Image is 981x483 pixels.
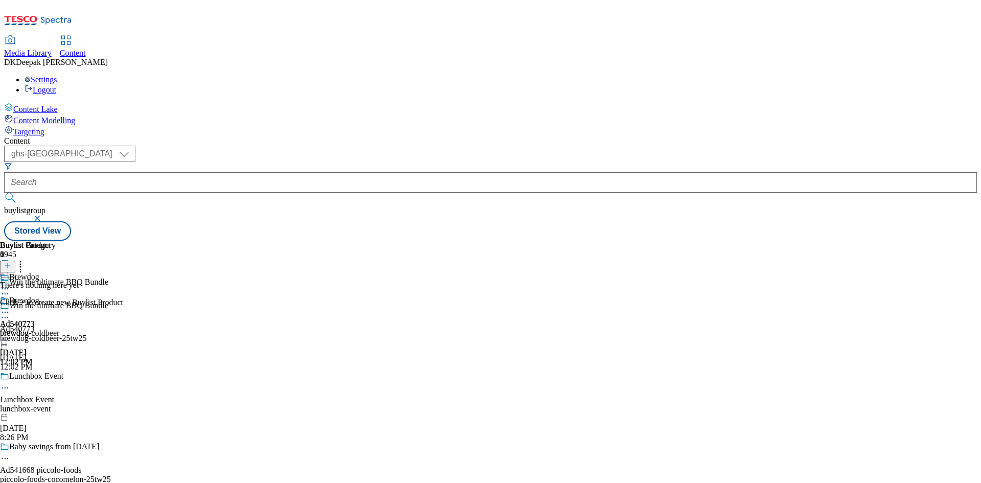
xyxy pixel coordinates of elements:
div: Content [4,136,977,146]
a: Content [60,36,86,58]
span: Content [60,49,86,57]
div: Baby savings from [DATE] [9,442,99,451]
a: Logout [25,85,56,94]
span: Media Library [4,49,52,57]
a: Settings [25,75,57,84]
input: Search [4,172,977,193]
a: Targeting [4,125,977,136]
span: buylistgroup [4,206,45,215]
span: Content Lake [13,105,58,113]
a: Content Modelling [4,114,977,125]
a: Content Lake [4,103,977,114]
span: Content Modelling [13,116,75,125]
span: Deepak [PERSON_NAME] [16,58,108,66]
div: Lunchbox Event [9,372,63,381]
span: DK [4,58,16,66]
svg: Search Filters [4,162,12,170]
button: Stored View [4,221,71,241]
a: Media Library [4,36,52,58]
span: Targeting [13,127,44,136]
